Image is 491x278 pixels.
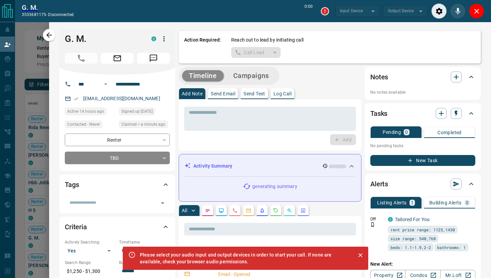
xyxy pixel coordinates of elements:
svg: Notes [205,208,210,213]
p: 1 [411,200,414,205]
span: Message [137,53,170,64]
button: Open [158,198,167,208]
span: disconnected [48,12,73,17]
div: TBD [65,152,170,164]
p: Add Note [182,91,203,96]
p: Search Range: [65,260,116,266]
h2: G. M. [22,3,74,12]
h2: Alerts [370,179,388,189]
h2: Criteria [65,221,87,232]
span: size range: 540,768 [390,235,436,242]
div: condos.ca [151,36,156,41]
span: bathrooms: 1 [437,244,466,251]
div: Notes [370,69,475,85]
p: 3533681175 - [22,12,74,18]
div: Activity Summary [184,160,356,172]
p: Budget: [119,260,170,266]
svg: Opportunities [287,208,292,213]
span: rent price range: 1125,1430 [390,226,455,233]
p: 0 [405,130,408,135]
div: Criteria [65,219,170,235]
svg: Listing Alerts [259,208,265,213]
button: Open [102,80,110,88]
p: Activity Summary [193,163,232,170]
p: Action Required: [184,36,221,58]
svg: Calls [232,208,238,213]
p: Send Email [211,91,235,96]
span: Active 14 hours ago [67,108,104,115]
div: Sun Sep 14 2025 [119,108,170,117]
p: Listing Alerts [377,200,407,205]
h2: Tags [65,179,79,190]
div: Tue Sep 16 2025 [119,121,170,130]
p: No notes available [370,89,475,95]
p: Pending [383,130,401,135]
p: Off [370,216,384,222]
div: Yes [65,245,116,256]
span: Signed up [DATE] [121,108,153,115]
button: Campaigns [226,70,276,81]
svg: Requests [273,208,279,213]
p: Email - Opened [218,271,353,278]
p: Completed [437,130,462,135]
p: All [182,208,187,213]
p: generating summary [252,183,297,190]
span: beds: 1.1-1.9,2-2 [390,244,431,251]
p: No pending tasks [370,141,475,151]
div: split button [231,47,281,58]
p: Timeframe: [119,239,170,245]
p: Send Text [243,91,265,96]
div: Alerts [370,176,475,192]
div: Mute [450,3,465,19]
span: Contacted - Never [67,121,100,128]
a: Tailored For You [395,217,430,222]
p: $1,250 - $1,300 [65,266,116,277]
span: Call [65,53,98,64]
svg: Push Notification Only [370,222,375,227]
div: condos.ca [388,217,393,222]
div: Tue Sep 16 2025 [65,108,116,117]
div: Tasks [370,105,475,122]
p: Reach out to lead by initiating call [231,36,303,44]
div: Tags [65,176,170,193]
a: [EMAIL_ADDRESS][DOMAIN_NAME] [83,96,160,101]
h1: G. M. [65,33,141,44]
button: Timeline [182,70,224,81]
h2: Tasks [370,108,387,119]
p: Building Alerts [429,200,462,205]
p: 0:00 [304,3,313,19]
svg: Emails [246,208,251,213]
p: Actively Searching: [65,239,116,245]
svg: Email Verified [74,96,78,101]
span: Claimed < a minute ago [121,121,165,128]
p: Log Call [273,91,292,96]
button: Close [355,250,366,260]
button: New Task [370,155,475,166]
p: 0 [466,200,468,205]
div: Close [469,3,484,19]
h2: Notes [370,72,388,82]
span: Email [101,53,134,64]
svg: Agent Actions [300,208,306,213]
div: Audio Settings [431,3,447,19]
div: Renter [65,134,170,146]
svg: Lead Browsing Activity [219,208,224,213]
div: Please select your audio input and output devices in order to start your call. If none are availa... [140,249,350,268]
p: New Alert: [370,261,475,268]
